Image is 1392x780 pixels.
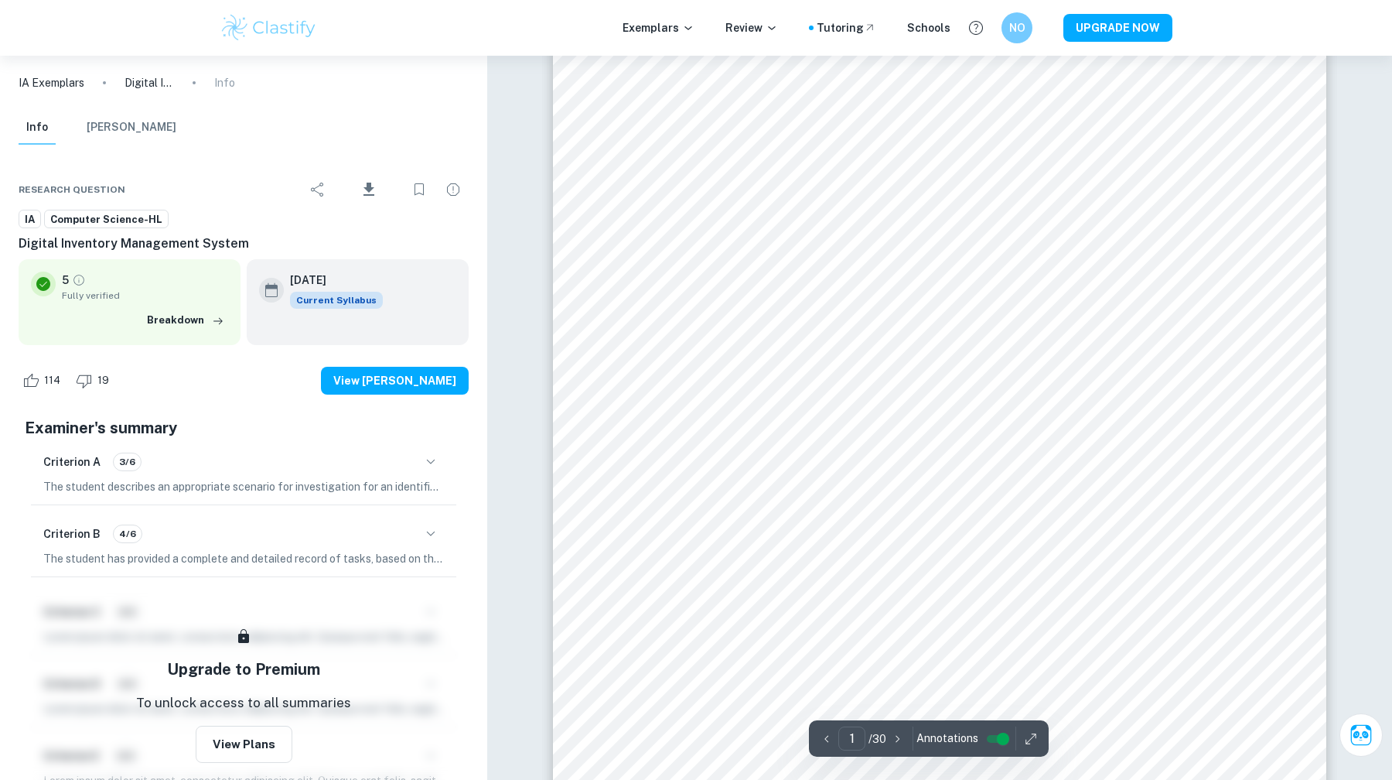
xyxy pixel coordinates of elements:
button: View [PERSON_NAME] [321,367,469,395]
button: Help and Feedback [963,15,989,41]
div: Report issue [438,174,469,205]
p: Info [214,74,235,91]
button: Ask Clai [1339,713,1383,757]
span: Research question [19,183,125,197]
p: To unlock access to all summaries [136,693,351,713]
span: IA [19,212,40,227]
span: Current Syllabus [290,292,383,309]
a: Grade fully verified [72,273,86,287]
h6: Digital Inventory Management System [19,234,469,253]
button: NO [1001,12,1032,43]
a: IA [19,210,41,229]
button: [PERSON_NAME] [87,111,176,145]
a: IA Exemplars [19,74,84,91]
p: Review [725,19,778,36]
h6: Criterion A [43,453,101,470]
h6: NO [1008,19,1026,36]
button: UPGRADE NOW [1063,14,1172,42]
p: Digital Inventory Management System [125,74,174,91]
p: The student has provided a complete and detailed record of tasks, based on the format provided by... [43,550,444,567]
p: Exemplars [623,19,694,36]
span: Fully verified [62,289,228,303]
h6: [DATE] [290,272,370,289]
div: Like [19,368,69,393]
img: Clastify logo [220,12,318,43]
p: 5 [62,272,69,289]
span: 114 [36,373,69,388]
h5: Upgrade to Premium [167,658,320,681]
p: / 30 [868,730,886,747]
a: Computer Science-HL [44,210,169,229]
h6: Criterion B [43,525,101,542]
h5: Examiner's summary [25,416,462,440]
button: View Plans [196,726,292,763]
span: 4/6 [114,527,142,541]
span: Annotations [916,730,978,747]
button: Breakdown [143,309,228,332]
button: Info [19,111,56,145]
p: The student describes an appropriate scenario for investigation for an identified client, includi... [43,478,444,495]
div: Dislike [72,368,118,393]
a: Schools [907,19,950,36]
div: Share [302,174,333,205]
div: This exemplar is based on the current syllabus. Feel free to refer to it for inspiration/ideas wh... [290,292,383,309]
span: Computer Science-HL [45,212,168,227]
span: 3/6 [114,455,141,469]
a: Tutoring [817,19,876,36]
div: Bookmark [404,174,435,205]
div: Download [336,169,401,210]
span: 19 [89,373,118,388]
